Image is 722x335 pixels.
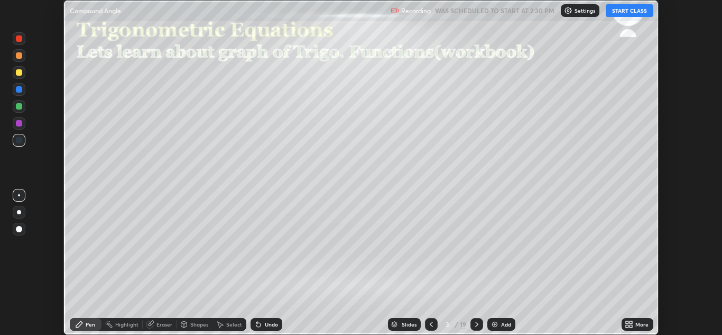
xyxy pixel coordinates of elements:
[401,7,431,15] p: Recording
[442,321,452,328] div: 3
[435,6,554,15] h5: WAS SCHEDULED TO START AT 2:30 PM
[490,320,499,329] img: add-slide-button
[190,322,208,327] div: Shapes
[564,6,572,15] img: class-settings-icons
[86,322,95,327] div: Pen
[575,8,595,13] p: Settings
[606,4,653,17] button: START CLASS
[70,6,121,15] p: Compound Angle
[402,322,416,327] div: Slides
[455,321,458,328] div: /
[391,6,399,15] img: recording.375f2c34.svg
[635,322,649,327] div: More
[265,322,278,327] div: Undo
[460,320,466,329] div: 19
[501,322,511,327] div: Add
[115,322,138,327] div: Highlight
[226,322,242,327] div: Select
[156,322,172,327] div: Eraser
